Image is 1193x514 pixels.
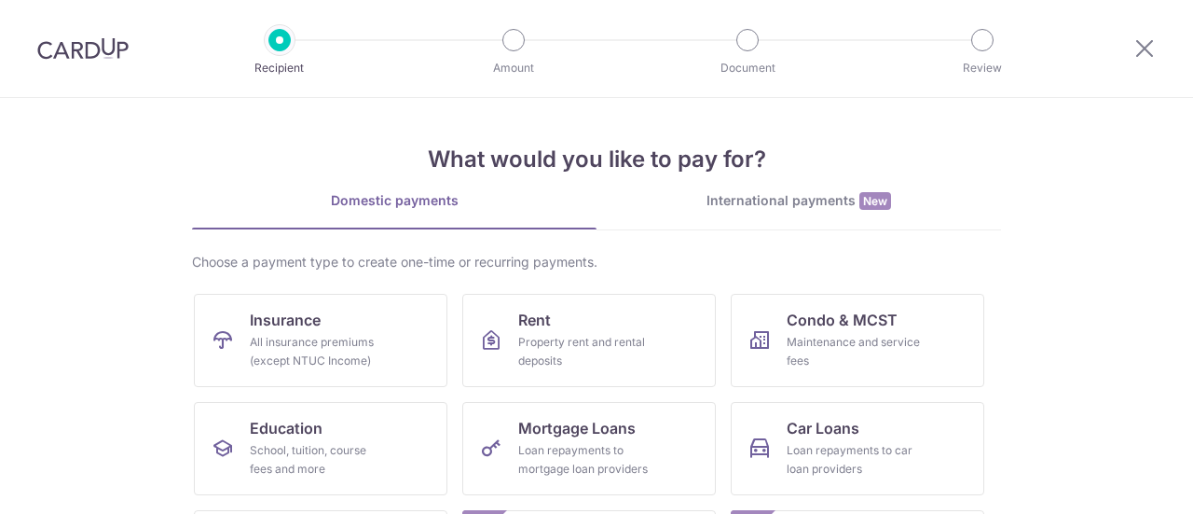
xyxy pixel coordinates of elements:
iframe: Opens a widget where you can find more information [1074,458,1174,505]
p: Amount [445,59,583,77]
span: Education [250,417,322,439]
a: RentProperty rent and rental deposits [462,294,716,387]
a: InsuranceAll insurance premiums (except NTUC Income) [194,294,447,387]
div: Property rent and rental deposits [518,333,652,370]
div: Loan repayments to car loan providers [787,441,921,479]
h4: What would you like to pay for? [192,143,1001,176]
span: New [859,192,891,210]
div: Domestic payments [192,191,596,210]
a: Condo & MCSTMaintenance and service fees [731,294,984,387]
span: Mortgage Loans [518,417,636,439]
a: Car LoansLoan repayments to car loan providers [731,402,984,495]
div: Maintenance and service fees [787,333,921,370]
p: Recipient [211,59,349,77]
img: CardUp [37,37,129,60]
div: All insurance premiums (except NTUC Income) [250,333,384,370]
div: School, tuition, course fees and more [250,441,384,479]
div: Loan repayments to mortgage loan providers [518,441,652,479]
span: Rent [518,309,551,331]
a: Mortgage LoansLoan repayments to mortgage loan providers [462,402,716,495]
span: Insurance [250,309,321,331]
span: Condo & MCST [787,309,898,331]
span: Car Loans [787,417,859,439]
p: Review [913,59,1051,77]
div: Choose a payment type to create one-time or recurring payments. [192,253,1001,271]
p: Document [679,59,816,77]
div: International payments [596,191,1001,211]
a: EducationSchool, tuition, course fees and more [194,402,447,495]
